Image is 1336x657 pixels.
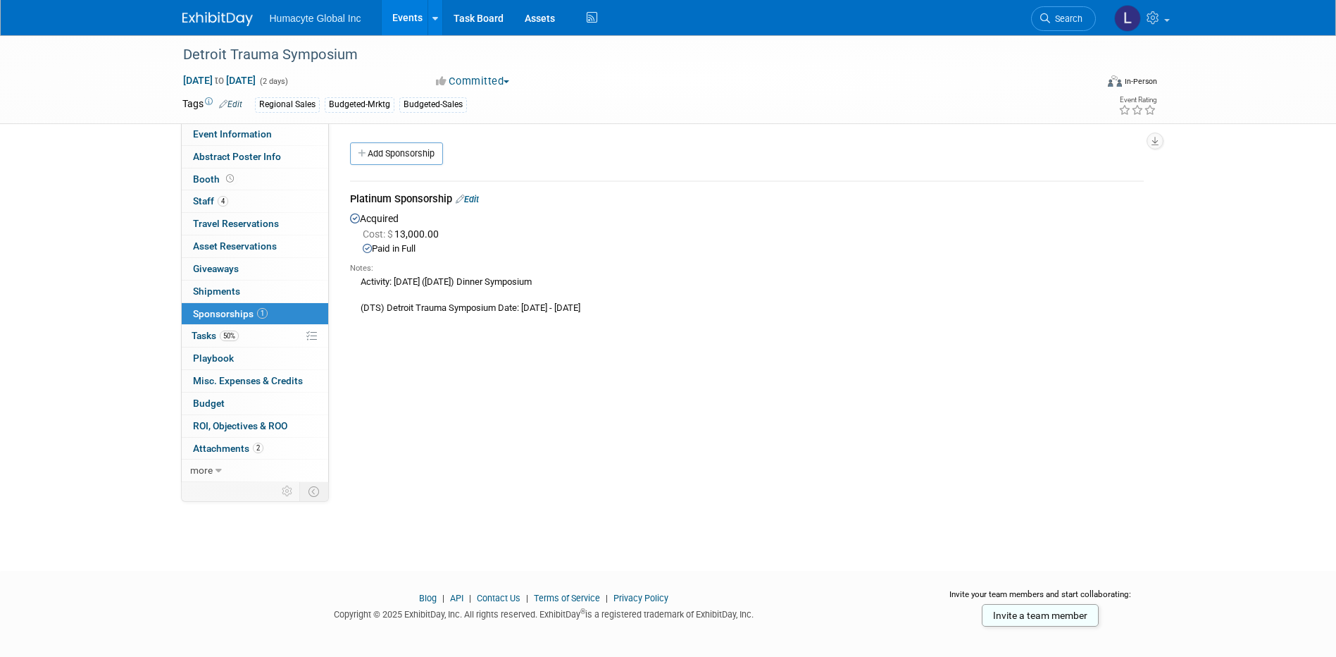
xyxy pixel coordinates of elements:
div: Platinum Sponsorship [350,192,1144,209]
a: more [182,460,328,481]
div: Paid in Full [363,242,1144,256]
span: 1 [257,308,268,319]
div: Detroit Trauma Symposium [178,42,1075,68]
span: Cost: $ [363,228,394,240]
div: Budgeted-Sales [399,97,467,112]
span: 50% [220,331,239,341]
a: Budget [182,393,328,415]
span: | [439,593,448,603]
span: Attachments [193,443,263,454]
span: ROI, Objectives & ROO [193,420,287,431]
button: Committed [431,74,515,89]
td: Tags [182,97,242,113]
span: Tasks [192,330,239,341]
a: Giveaways [182,258,328,280]
a: Sponsorships1 [182,303,328,325]
a: Search [1031,6,1096,31]
span: Travel Reservations [193,218,279,229]
td: Personalize Event Tab Strip [275,482,300,501]
span: Misc. Expenses & Credits [193,375,303,386]
span: Budget [193,398,225,409]
a: Terms of Service [534,593,600,603]
span: (2 days) [258,77,288,86]
a: Blog [419,593,437,603]
div: Acquired [350,209,1144,319]
span: [DATE] [DATE] [182,74,256,87]
div: In-Person [1124,76,1157,87]
span: Humacyte Global Inc [270,13,361,24]
span: Giveaways [193,263,239,274]
div: Budgeted-Mrktg [325,97,394,112]
div: Invite your team members and start collaborating: [927,589,1154,610]
a: Privacy Policy [613,593,668,603]
a: Booth [182,168,328,190]
div: Event Format [1013,73,1158,94]
div: Copyright © 2025 ExhibitDay, Inc. All rights reserved. ExhibitDay is a registered trademark of Ex... [182,605,906,621]
a: Shipments [182,281,328,302]
a: Add Sponsorship [350,142,443,165]
a: Edit [456,194,479,204]
a: Misc. Expenses & Credits [182,370,328,392]
a: Travel Reservations [182,213,328,235]
a: Edit [219,99,242,109]
span: 13,000.00 [363,228,444,240]
a: Invite a team member [982,604,1099,627]
span: Abstract Poster Info [193,151,281,162]
span: Booth not reserved yet [223,173,237,184]
span: Event Information [193,128,272,140]
a: Event Information [182,123,328,145]
a: Attachments2 [182,438,328,460]
span: Asset Reservations [193,240,277,252]
span: | [466,593,475,603]
div: Activity: [DATE] ([DATE]) Dinner Symposium (DTS) Detroit Trauma Symposium Date: [DATE] - [DATE] [350,274,1144,315]
a: Abstract Poster Info [182,146,328,168]
span: 4 [218,196,228,207]
a: Contact Us [477,593,520,603]
span: Playbook [193,352,234,364]
a: Staff4 [182,190,328,212]
sup: ® [580,608,585,615]
span: to [213,75,226,86]
span: 2 [253,443,263,453]
div: Notes: [350,263,1144,274]
img: Linda Hamilton [1114,5,1141,32]
td: Toggle Event Tabs [299,482,328,501]
span: Staff [193,195,228,207]
a: Playbook [182,348,328,369]
a: API [450,593,463,603]
div: Regional Sales [255,97,320,112]
a: ROI, Objectives & ROO [182,415,328,437]
span: | [523,593,532,603]
span: Search [1050,13,1082,24]
span: Shipments [193,285,240,297]
img: Format-Inperson.png [1108,75,1122,87]
span: Sponsorships [193,308,268,319]
span: Booth [193,173,237,185]
div: Event Rating [1118,97,1156,104]
img: ExhibitDay [182,12,253,26]
a: Tasks50% [182,325,328,347]
a: Asset Reservations [182,235,328,257]
span: | [602,593,611,603]
span: more [190,465,213,476]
